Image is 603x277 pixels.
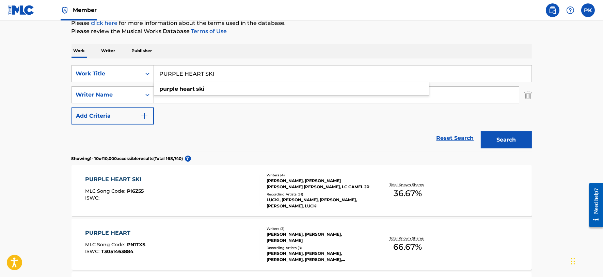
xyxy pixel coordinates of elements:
a: Reset Search [433,131,477,146]
strong: heart [180,86,195,92]
img: Delete Criterion [524,86,532,103]
div: User Menu [581,3,595,17]
a: click here [91,20,118,26]
img: help [566,6,574,14]
img: Top Rightsholder [61,6,69,14]
iframe: Resource Center [584,177,603,232]
p: Please for more information about the terms used in the database. [72,19,532,27]
img: 9d2ae6d4665cec9f34b9.svg [140,112,148,120]
div: [PERSON_NAME], [PERSON_NAME] [PERSON_NAME] [PERSON_NAME], LC CAMEL JR [267,178,369,190]
div: PURPLE HEART SKI [85,175,145,184]
div: [PERSON_NAME], [PERSON_NAME], [PERSON_NAME], [PERSON_NAME], [PERSON_NAME] [267,250,369,263]
div: Recording Artists ( 8 ) [267,245,369,250]
span: PN1TXS [127,242,145,248]
div: Writers ( 4 ) [267,173,369,178]
iframe: Chat Widget [569,244,603,277]
p: Total Known Shares: [390,236,426,241]
button: Add Criteria [72,107,154,125]
p: Please review the Musical Works Database [72,27,532,35]
strong: ski [196,86,205,92]
span: MLC Song Code : [85,242,127,248]
div: [PERSON_NAME], [PERSON_NAME], [PERSON_NAME] [267,231,369,244]
strong: purple [160,86,178,92]
p: Showing 1 - 10 of 10,000 accessible results (Total 168,740 ) [72,156,183,162]
span: MLC Song Code : [85,188,127,194]
div: Drag [571,251,575,272]
span: T3051463884 [101,248,133,254]
span: ISWC : [85,248,101,254]
a: Public Search [546,3,559,17]
p: Publisher [130,44,154,58]
form: Search Form [72,65,532,152]
span: ? [185,156,191,162]
div: PURPLE HEART [85,229,145,237]
div: Writers ( 3 ) [267,226,369,231]
div: Help [564,3,577,17]
span: Member [73,6,97,14]
span: 66.67 % [393,241,422,253]
p: Total Known Shares: [390,182,426,187]
a: PURPLE HEART SKIMLC Song Code:PI6Z55ISWC:Writers (4)[PERSON_NAME], [PERSON_NAME] [PERSON_NAME] [P... [72,165,532,216]
img: search [549,6,557,14]
div: Recording Artists ( 31 ) [267,192,369,197]
div: Work Title [76,70,137,78]
img: MLC Logo [8,5,34,15]
p: Writer [99,44,117,58]
p: Work [72,44,87,58]
span: PI6Z55 [127,188,144,194]
a: Terms of Use [190,28,227,34]
button: Search [481,131,532,148]
div: LUCKI, [PERSON_NAME], [PERSON_NAME], [PERSON_NAME], LUCKI [267,197,369,209]
span: ISWC : [85,195,101,201]
span: 36.67 % [394,187,422,200]
div: Writer Name [76,91,137,99]
a: PURPLE HEARTMLC Song Code:PN1TXSISWC:T3051463884Writers (3)[PERSON_NAME], [PERSON_NAME], [PERSON_... [72,219,532,270]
